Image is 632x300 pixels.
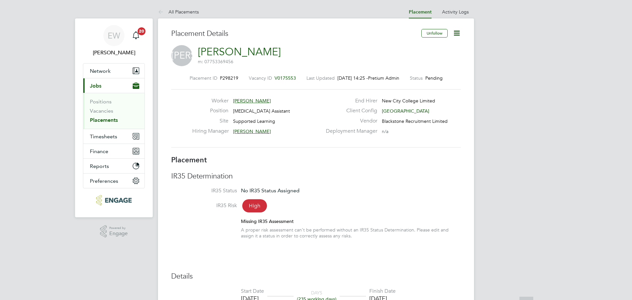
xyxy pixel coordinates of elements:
a: Go to home page [83,195,145,205]
label: Vacancy ID [249,75,272,81]
label: Hiring Manager [192,128,228,135]
nav: Main navigation [75,18,153,217]
span: [GEOGRAPHIC_DATA] [382,108,429,114]
span: New City College Limited [382,98,435,104]
label: IR35 Risk [171,202,237,209]
div: A proper risk assessment can’t be performed without an IR35 Status Determination. Please edit and... [241,227,461,239]
label: Placement ID [190,75,217,81]
h3: Details [171,272,461,281]
a: Placement [409,9,432,15]
label: Site [192,118,228,124]
span: [MEDICAL_DATA] Assistant [233,108,290,114]
label: Status [410,75,423,81]
h3: Placement Details [171,29,416,39]
a: EW[PERSON_NAME] [83,25,145,57]
button: Reports [83,159,145,173]
b: Placement [171,155,207,164]
span: m: 07753369456 [198,59,233,65]
div: Missing IR35 Assessment [241,218,461,224]
span: Supported Learning [233,118,275,124]
span: P298219 [220,75,238,81]
a: Placements [90,117,118,123]
a: Activity Logs [442,9,469,15]
label: Vendor [322,118,377,124]
span: Ella Wratten [83,49,145,57]
button: Network [83,64,145,78]
span: Finance [90,148,108,154]
label: Last Updated [306,75,335,81]
span: Blackstone Recruitment Limited [382,118,448,124]
span: High [242,199,267,212]
span: Network [90,68,111,74]
button: Finance [83,144,145,158]
a: Vacancies [90,108,113,114]
span: [PERSON_NAME] [233,98,271,104]
label: Deployment Manager [322,128,377,135]
span: Pending [425,75,443,81]
h3: IR35 Determination [171,172,461,181]
a: [PERSON_NAME] [198,45,281,58]
span: Preferences [90,178,118,184]
span: n/a [382,128,388,134]
span: No IR35 Status Assigned [241,187,300,194]
label: Client Config [322,107,377,114]
img: blackstonerecruitment-logo-retina.png [96,195,131,205]
span: Engage [109,231,128,236]
label: End Hirer [322,97,377,104]
span: EW [108,31,120,40]
a: Powered byEngage [100,225,128,238]
label: IR35 Status [171,187,237,194]
span: Timesheets [90,133,117,140]
span: [PERSON_NAME] [171,45,192,66]
a: 20 [129,25,143,46]
label: Position [192,107,228,114]
span: [PERSON_NAME] [233,128,271,134]
span: Jobs [90,83,101,89]
button: Jobs [83,78,145,93]
div: Finish Date [369,288,396,295]
button: Preferences [83,174,145,188]
span: 20 [138,27,145,35]
div: Start Date [241,288,264,295]
a: Positions [90,98,112,105]
div: Jobs [83,93,145,129]
a: All Placements [158,9,199,15]
span: Powered by [109,225,128,231]
span: V0175553 [275,75,296,81]
span: Pretium Admin [368,75,399,81]
button: Unfollow [421,29,448,38]
span: [DATE] 14:25 - [337,75,368,81]
button: Timesheets [83,129,145,144]
span: Reports [90,163,109,169]
label: Worker [192,97,228,104]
